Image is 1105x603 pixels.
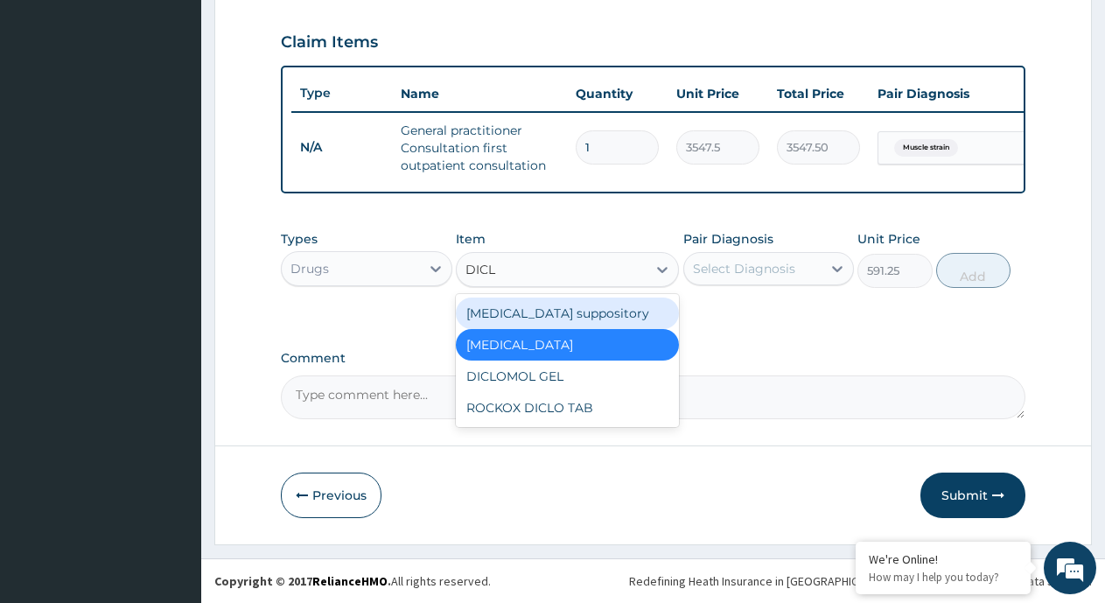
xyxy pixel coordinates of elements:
[291,131,392,164] td: N/A
[291,77,392,109] th: Type
[693,260,795,277] div: Select Diagnosis
[281,33,378,53] h3: Claim Items
[683,230,773,248] label: Pair Diagnosis
[290,260,329,277] div: Drugs
[201,558,1105,603] footer: All rights reserved.
[936,253,1011,288] button: Add
[456,298,679,329] div: [MEDICAL_DATA] suppository
[668,76,768,111] th: Unit Price
[91,98,294,121] div: Chat with us now
[281,232,318,247] label: Types
[456,392,679,424] div: ROCKOX DICLO TAB
[869,570,1018,585] p: How may I help you today?
[629,572,1092,590] div: Redefining Heath Insurance in [GEOGRAPHIC_DATA] using Telemedicine and Data Science!
[567,76,668,111] th: Quantity
[32,88,71,131] img: d_794563401_company_1708531726252_794563401
[312,573,388,589] a: RelianceHMO
[287,9,329,51] div: Minimize live chat window
[857,230,920,248] label: Unit Price
[869,76,1061,111] th: Pair Diagnosis
[101,186,241,363] span: We're online!
[768,76,869,111] th: Total Price
[456,329,679,361] div: [MEDICAL_DATA]
[392,113,567,183] td: General practitioner Consultation first outpatient consultation
[392,76,567,111] th: Name
[214,573,391,589] strong: Copyright © 2017 .
[281,473,381,518] button: Previous
[869,551,1018,567] div: We're Online!
[9,410,333,472] textarea: Type your message and hit 'Enter'
[281,351,1025,366] label: Comment
[920,473,1025,518] button: Submit
[456,361,679,392] div: DICLOMOL GEL
[456,230,486,248] label: Item
[894,139,958,157] span: Muscle strain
